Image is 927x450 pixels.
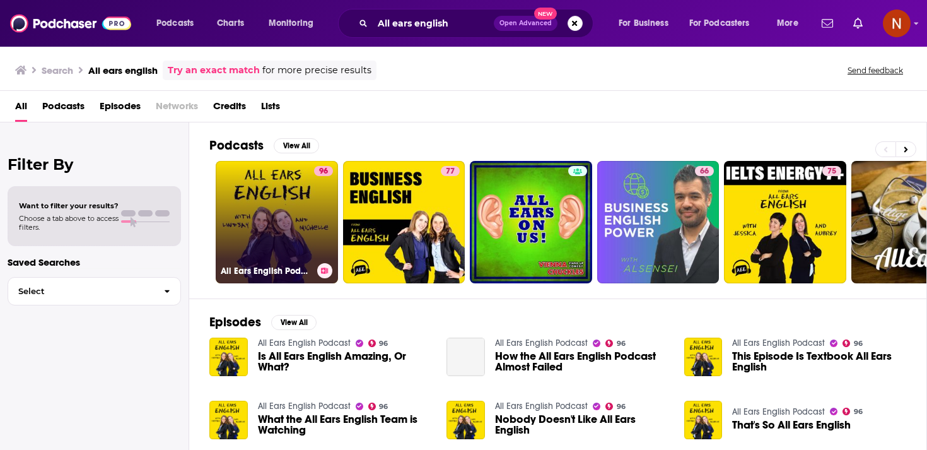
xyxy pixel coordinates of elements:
a: PodcastsView All [209,138,319,153]
a: 66 [695,166,714,176]
a: Show notifications dropdown [848,13,868,34]
span: More [777,15,798,32]
a: 75 [724,161,846,283]
span: Networks [156,96,198,122]
span: 96 [379,341,388,346]
span: 77 [446,165,455,178]
span: Open Advanced [499,20,552,27]
span: Charts [217,15,244,32]
img: That's So All Ears English [684,401,723,439]
span: 96 [854,409,863,415]
h3: All ears english [88,64,158,76]
span: For Business [619,15,668,32]
span: Logged in as AdelNBM [883,9,911,37]
button: open menu [260,13,330,33]
div: Search podcasts, credits, & more... [350,9,605,38]
button: View All [274,138,319,153]
span: New [534,8,557,20]
h2: Podcasts [209,138,264,153]
span: Choose a tab above to access filters. [19,214,119,232]
a: Show notifications dropdown [817,13,838,34]
p: Saved Searches [8,256,181,268]
a: 96 [605,403,626,410]
button: Open AdvancedNew [494,16,557,31]
button: open menu [148,13,210,33]
span: Select [8,287,154,295]
button: open menu [610,13,684,33]
img: Is All Ears English Amazing, Or What? [209,338,248,376]
a: EpisodesView All [209,314,317,330]
a: This Episode Is Textbook All Ears English [732,351,906,372]
a: All Ears English Podcast [495,401,588,412]
img: User Profile [883,9,911,37]
a: All [15,96,27,122]
span: 66 [700,165,709,178]
a: Episodes [100,96,141,122]
span: Podcasts [156,15,194,32]
span: Monitoring [269,15,313,32]
span: 96 [319,165,328,178]
a: All Ears English Podcast [732,406,825,417]
a: 96 [368,340,388,347]
a: Is All Ears English Amazing, Or What? [258,351,432,372]
a: All Ears English Podcast [732,338,825,348]
a: Nobody Doesn't Like All Ears English [495,414,669,435]
a: 96 [605,340,626,347]
span: 96 [617,404,626,410]
h3: All Ears English Podcast [221,266,312,276]
a: Lists [261,96,280,122]
a: 77 [343,161,465,283]
a: 66 [597,161,720,283]
a: Credits [213,96,246,122]
img: Podchaser - Follow, Share and Rate Podcasts [10,11,131,35]
a: What the All Ears English Team is Watching [258,414,432,435]
a: 96 [368,403,388,410]
a: How the All Ears English Podcast Almost Failed [446,338,485,376]
span: 75 [827,165,836,178]
img: What the All Ears English Team is Watching [209,401,248,439]
img: Nobody Doesn't Like All Ears English [446,401,485,439]
button: Select [8,277,181,305]
h2: Episodes [209,314,261,330]
span: 96 [617,341,626,346]
a: Podcasts [42,96,85,122]
button: Send feedback [844,65,907,76]
a: That's So All Ears English [732,420,851,430]
button: open menu [768,13,814,33]
a: All Ears English Podcast [495,338,588,348]
a: Charts [209,13,252,33]
input: Search podcasts, credits, & more... [373,13,494,33]
span: 96 [854,341,863,346]
a: 96 [842,408,863,415]
a: How the All Ears English Podcast Almost Failed [495,351,669,372]
a: 77 [441,166,460,176]
a: 75 [822,166,841,176]
a: 96 [842,340,863,347]
span: For Podcasters [689,15,750,32]
img: This Episode Is Textbook All Ears English [684,338,723,376]
a: All Ears English Podcast [258,338,351,348]
a: All Ears English Podcast [258,401,351,412]
span: Want to filter your results? [19,201,119,210]
span: for more precise results [262,63,371,78]
a: 96 [314,166,333,176]
a: 96All Ears English Podcast [216,161,338,283]
button: Show profile menu [883,9,911,37]
a: Try an exact match [168,63,260,78]
h3: Search [42,64,73,76]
